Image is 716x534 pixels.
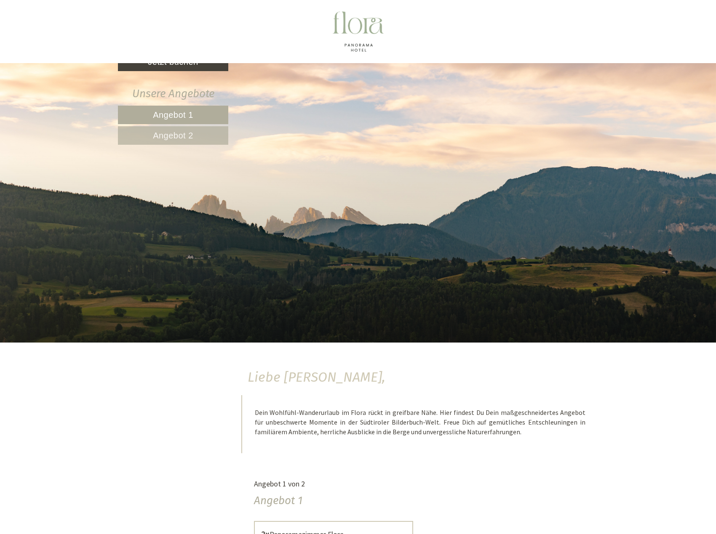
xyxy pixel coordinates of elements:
div: Unsere Angebote [118,86,228,101]
div: Angebot 1 [254,493,302,508]
span: Angebot 1 von 2 [254,479,305,489]
p: Dein Wohlfühl-Wanderurlaub im Flora rückt in greifbare Nähe. Hier findest Du Dein maßgeschneidert... [255,408,586,437]
span: Angebot 1 [153,110,193,120]
h1: Liebe [PERSON_NAME], [248,370,385,385]
span: Angebot 2 [153,131,193,140]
